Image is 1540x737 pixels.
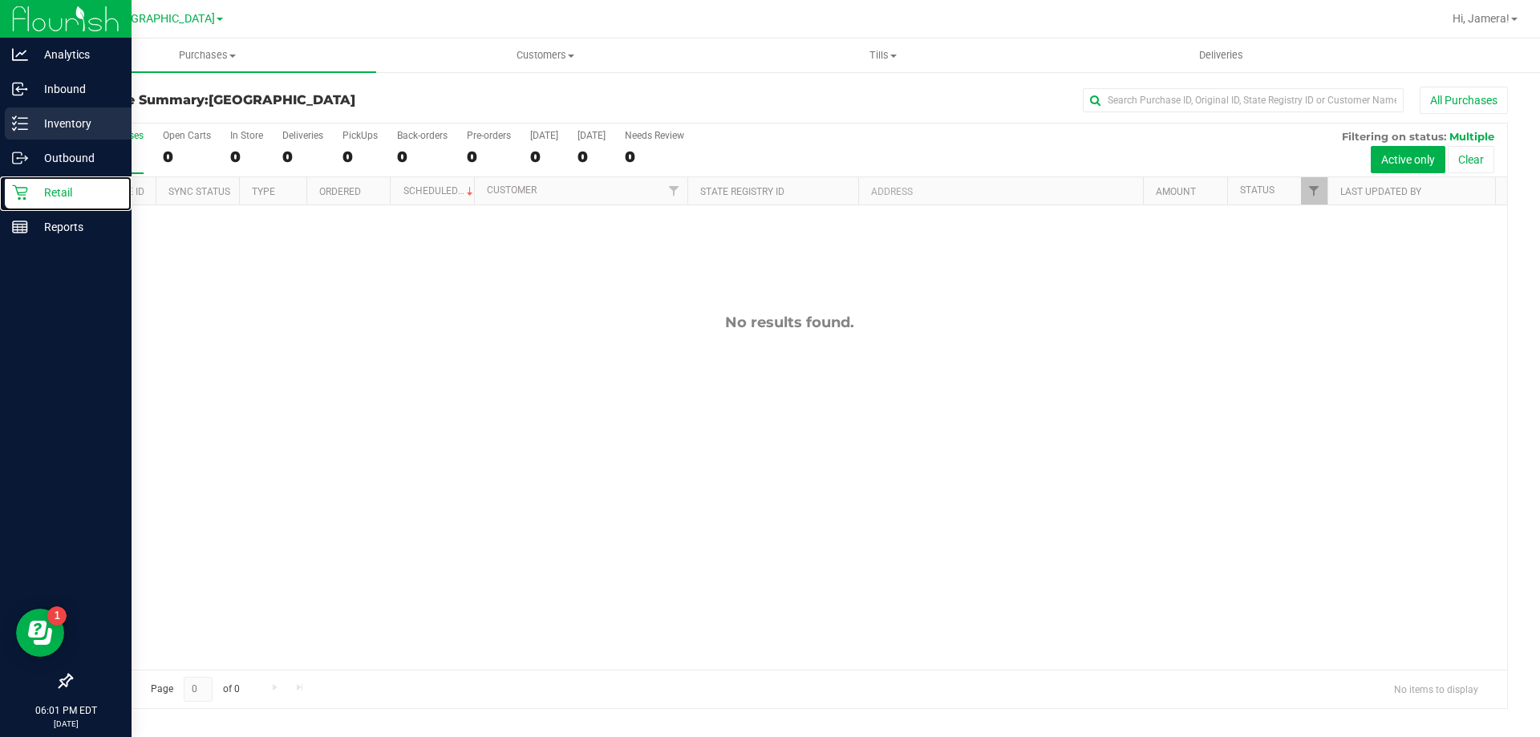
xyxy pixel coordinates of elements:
[1240,184,1275,196] a: Status
[230,148,263,166] div: 0
[858,177,1143,205] th: Address
[1301,177,1327,204] a: Filter
[16,609,64,657] iframe: Resource center
[12,219,28,235] inline-svg: Reports
[168,186,230,197] a: Sync Status
[1340,186,1421,197] a: Last Updated By
[7,703,124,718] p: 06:01 PM EDT
[467,148,511,166] div: 0
[376,38,714,72] a: Customers
[397,130,448,141] div: Back-orders
[1381,677,1491,701] span: No items to display
[1083,88,1404,112] input: Search Purchase ID, Original ID, State Registry ID or Customer Name...
[377,48,713,63] span: Customers
[1420,87,1508,114] button: All Purchases
[530,148,558,166] div: 0
[163,148,211,166] div: 0
[342,148,378,166] div: 0
[661,177,687,204] a: Filter
[625,148,684,166] div: 0
[1156,186,1196,197] a: Amount
[625,130,684,141] div: Needs Review
[342,130,378,141] div: PickUps
[209,92,355,107] span: [GEOGRAPHIC_DATA]
[12,47,28,63] inline-svg: Analytics
[38,48,376,63] span: Purchases
[28,148,124,168] p: Outbound
[28,217,124,237] p: Reports
[1052,38,1390,72] a: Deliveries
[403,185,476,196] a: Scheduled
[230,130,263,141] div: In Store
[137,677,253,702] span: Page of 0
[397,148,448,166] div: 0
[28,45,124,64] p: Analytics
[28,183,124,202] p: Retail
[1449,130,1494,143] span: Multiple
[715,48,1051,63] span: Tills
[319,186,361,197] a: Ordered
[7,718,124,730] p: [DATE]
[28,79,124,99] p: Inbound
[700,186,784,197] a: State Registry ID
[12,115,28,132] inline-svg: Inventory
[12,184,28,200] inline-svg: Retail
[71,314,1507,331] div: No results found.
[28,114,124,133] p: Inventory
[1177,48,1265,63] span: Deliveries
[467,130,511,141] div: Pre-orders
[12,81,28,97] inline-svg: Inbound
[1453,12,1510,25] span: Hi, Jamera!
[577,130,606,141] div: [DATE]
[714,38,1052,72] a: Tills
[71,93,549,107] h3: Purchase Summary:
[1371,146,1445,173] button: Active only
[1448,146,1494,173] button: Clear
[252,186,275,197] a: Type
[105,12,215,26] span: [GEOGRAPHIC_DATA]
[1342,130,1446,143] span: Filtering on status:
[38,38,376,72] a: Purchases
[487,184,537,196] a: Customer
[12,150,28,166] inline-svg: Outbound
[47,606,67,626] iframe: Resource center unread badge
[530,130,558,141] div: [DATE]
[163,130,211,141] div: Open Carts
[282,148,323,166] div: 0
[577,148,606,166] div: 0
[282,130,323,141] div: Deliveries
